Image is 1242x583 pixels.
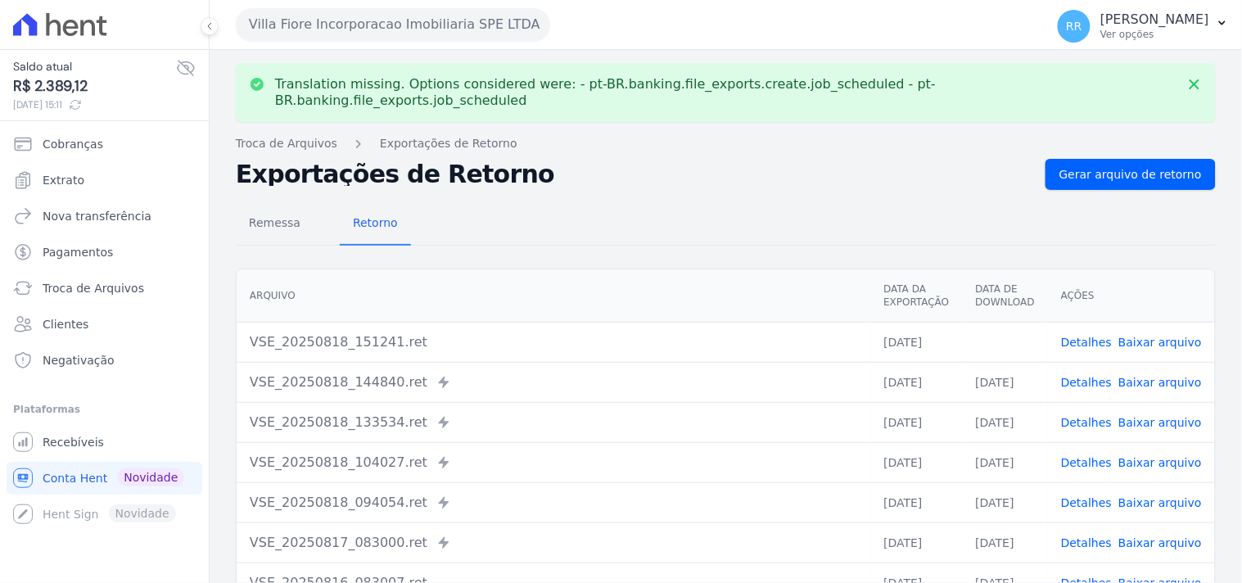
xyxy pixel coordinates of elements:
p: Ver opções [1100,28,1209,41]
a: Baixar arquivo [1118,496,1202,509]
a: Baixar arquivo [1118,376,1202,389]
span: Extrato [43,172,84,188]
div: VSE_20250818_094054.ret [250,493,857,513]
nav: Sidebar [13,128,196,531]
th: Data de Download [963,269,1048,323]
span: Conta Hent [43,470,107,486]
a: Recebíveis [7,426,202,459]
span: [DATE] 15:11 [13,97,176,112]
h2: Exportações de Retorno [236,163,1032,186]
a: Detalhes [1061,336,1112,349]
th: Ações [1048,269,1215,323]
td: [DATE] [963,482,1048,522]
a: Retorno [340,203,411,246]
a: Detalhes [1061,416,1112,429]
a: Gerar arquivo de retorno [1046,159,1216,190]
p: [PERSON_NAME] [1100,11,1209,28]
td: [DATE] [870,362,962,402]
a: Negativação [7,344,202,377]
td: [DATE] [963,402,1048,442]
a: Troca de Arquivos [236,135,337,152]
a: Cobranças [7,128,202,160]
a: Detalhes [1061,456,1112,469]
span: Remessa [239,206,310,239]
span: Troca de Arquivos [43,280,144,296]
td: [DATE] [870,322,962,362]
div: VSE_20250818_133534.ret [250,413,857,432]
p: Translation missing. Options considered were: - pt-BR.banking.file_exports.create.job_scheduled -... [275,76,1177,109]
span: Saldo atual [13,58,176,75]
td: [DATE] [963,522,1048,563]
span: Cobranças [43,136,103,152]
span: Nova transferência [43,208,151,224]
nav: Breadcrumb [236,135,1216,152]
div: VSE_20250818_144840.ret [250,373,857,392]
a: Exportações de Retorno [380,135,517,152]
span: Clientes [43,316,88,332]
span: Gerar arquivo de retorno [1059,166,1202,183]
span: Pagamentos [43,244,113,260]
td: [DATE] [870,522,962,563]
a: Troca de Arquivos [7,272,202,305]
td: [DATE] [963,362,1048,402]
span: RR [1066,20,1082,32]
a: Baixar arquivo [1118,536,1202,549]
a: Baixar arquivo [1118,416,1202,429]
a: Nova transferência [7,200,202,233]
span: R$ 2.389,12 [13,75,176,97]
span: Retorno [343,206,408,239]
td: [DATE] [870,482,962,522]
a: Detalhes [1061,496,1112,509]
a: Clientes [7,308,202,341]
button: Villa Fiore Incorporacao Imobiliaria SPE LTDA [236,8,550,41]
a: Extrato [7,164,202,197]
td: [DATE] [963,442,1048,482]
th: Arquivo [237,269,870,323]
span: Negativação [43,352,115,368]
a: Baixar arquivo [1118,456,1202,469]
a: Detalhes [1061,536,1112,549]
td: [DATE] [870,442,962,482]
a: Pagamentos [7,236,202,269]
td: [DATE] [870,402,962,442]
span: Recebíveis [43,434,104,450]
a: Remessa [236,203,314,246]
div: Plataformas [13,400,196,419]
a: Detalhes [1061,376,1112,389]
div: VSE_20250818_151241.ret [250,332,857,352]
a: Baixar arquivo [1118,336,1202,349]
button: RR [PERSON_NAME] Ver opções [1045,3,1242,49]
a: Conta Hent Novidade [7,462,202,495]
div: VSE_20250818_104027.ret [250,453,857,472]
div: VSE_20250817_083000.ret [250,533,857,553]
span: Novidade [117,468,184,486]
th: Data da Exportação [870,269,962,323]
